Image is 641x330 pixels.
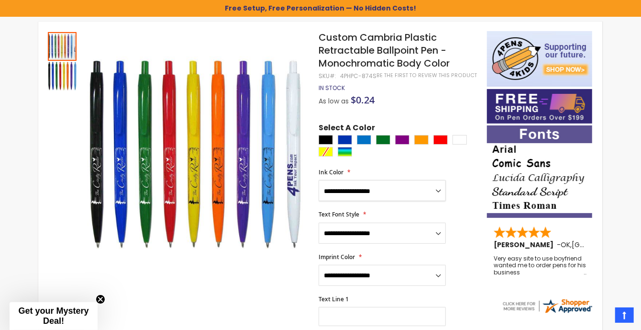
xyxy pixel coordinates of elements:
[395,135,409,145] div: Purple
[96,295,105,304] button: Close teaser
[319,84,345,92] div: Availability
[319,135,333,145] div: Black
[319,253,355,261] span: Imprint Color
[48,62,77,91] img: Custom Cambria Plastic Retractable Ballpoint Pen - Monochromatic Body Color
[453,135,467,145] div: White
[501,297,593,315] img: 4pens.com widget logo
[319,210,359,218] span: Text Font Style
[494,240,557,250] span: [PERSON_NAME]
[340,72,376,80] div: 4PHPC-874S
[615,307,634,323] a: Top
[494,255,586,276] div: Very easy site to use boyfriend wanted me to order pens for his business
[414,135,429,145] div: Orange
[18,306,88,326] span: Get your Mystery Deal!
[357,135,371,145] div: Blue Light
[319,295,349,303] span: Text Line 1
[319,84,345,92] span: In stock
[561,240,570,250] span: OK
[351,93,375,106] span: $0.24
[10,302,98,330] div: Get your Mystery Deal!Close teaser
[319,31,450,70] span: Custom Cambria Plastic Retractable Ballpoint Pen - Monochromatic Body Color
[501,308,593,317] a: 4pens.com certificate URL
[48,31,77,61] div: Custom Cambria Plastic Retractable Ballpoint Pen - Monochromatic Body Color
[338,147,352,157] div: Assorted
[319,96,349,106] span: As low as
[376,72,477,79] a: Be the first to review this product
[319,168,343,176] span: Ink Color
[376,135,390,145] div: Green
[487,125,592,218] img: font-personalization-examples
[433,135,448,145] div: Red
[87,45,306,264] img: Custom Cambria Plastic Retractable Ballpoint Pen - Monochromatic Body Color
[487,31,592,87] img: 4pens 4 kids
[48,61,77,91] div: Custom Cambria Plastic Retractable Ballpoint Pen - Monochromatic Body Color
[338,135,352,145] div: Blue
[319,123,375,136] span: Select A Color
[319,72,336,80] strong: SKU
[487,89,592,124] img: Free shipping on orders over $199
